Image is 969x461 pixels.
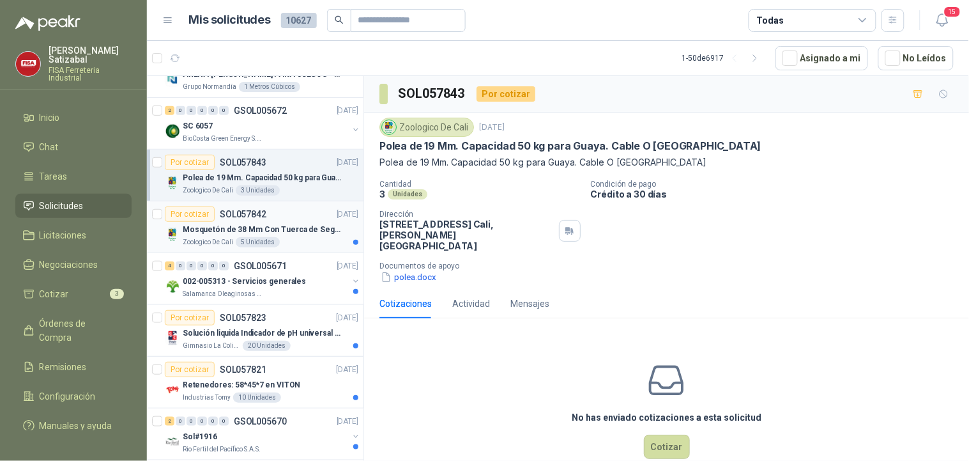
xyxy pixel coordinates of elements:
div: 10 Unidades [233,393,281,403]
a: Remisiones [15,355,132,379]
p: Dirección [379,210,554,219]
div: 0 [219,417,229,426]
a: Inicio [15,105,132,130]
div: 2 [165,106,174,115]
span: Configuración [40,389,96,403]
a: Órdenes de Compra [15,311,132,350]
div: 0 [176,262,185,270]
p: GSOL005670 [234,417,287,426]
p: Zoologico De Cali [183,237,233,247]
span: 15 [943,6,961,18]
div: 5 Unidades [236,237,280,247]
p: Cantidad [379,180,581,189]
a: Chat [15,135,132,159]
button: Cotizar [644,435,690,459]
a: Por cotizarSOL057821[DATE] Company LogoRetenedores: 58*45*7 en VITONIndustrias Tomy10 Unidades [147,357,363,409]
div: 0 [187,262,196,270]
a: Por cotizarSOL057823[DATE] Company LogoSolución liquida Indicador de pH universal de 500ml o 20 d... [147,305,363,357]
p: Zoologico De Cali [183,185,233,196]
p: [DATE] [337,105,358,117]
div: 0 [187,106,196,115]
button: No Leídos [878,46,954,70]
span: Remisiones [40,360,87,374]
div: 0 [176,106,185,115]
p: [DATE] [337,364,358,376]
img: Company Logo [165,434,180,449]
img: Company Logo [165,331,180,346]
div: 0 [219,262,229,270]
p: Polea de 19 Mm. Capacidad 50 kg para Guaya. Cable O [GEOGRAPHIC_DATA] [379,155,954,169]
img: Company Logo [165,279,180,294]
div: Por cotizar [165,310,215,325]
span: 3 [110,289,124,299]
span: Negociaciones [40,258,98,272]
p: [DATE] [479,121,505,134]
img: Company Logo [382,120,396,134]
a: 4 0 0 0 0 0 GSOL005671[DATE] Company Logo002-005313 - Servicios generalesSalamanca Oleaginosas SAS [165,258,361,299]
img: Company Logo [165,123,180,139]
div: Por cotizar [477,86,535,102]
div: Actividad [452,297,490,311]
img: Company Logo [165,72,180,87]
p: Solución liquida Indicador de pH universal de 500ml o 20 de 25ml (no tiras de papel) [183,327,342,340]
p: [DATE] [337,312,358,324]
div: Todas [757,13,784,27]
button: Asignado a mi [775,46,868,70]
p: Gimnasio La Colina [183,341,240,351]
img: Logo peakr [15,15,80,31]
p: Crédito a 30 días [591,189,964,199]
p: [DATE] [337,208,358,221]
p: FISA Ferreteria Industrial [49,66,132,82]
span: Cotizar [40,287,69,301]
img: Company Logo [165,175,180,191]
p: Mosquetón de 38 Mm Con Tuerca de Seguridad. Carga 100 kg [183,224,342,236]
p: Sol#1916 [183,431,217,443]
span: 10627 [281,13,317,28]
p: Grupo Normandía [183,82,236,92]
div: 0 [197,417,207,426]
h3: SOL057843 [398,84,466,104]
a: Solicitudes [15,194,132,218]
div: Zoologico De Cali [379,118,474,137]
p: SC 6057 [183,120,213,132]
span: Chat [40,140,59,154]
h3: No has enviado cotizaciones a esta solicitud [572,410,761,425]
button: 15 [931,9,954,32]
p: SOL057843 [220,158,266,167]
div: 0 [208,417,218,426]
span: Solicitudes [40,199,84,213]
a: Manuales y ayuda [15,414,132,438]
p: [DATE] [337,157,358,169]
h1: Mis solicitudes [189,11,271,29]
div: 1 - 50 de 6917 [682,48,765,68]
a: Tareas [15,164,132,189]
span: search [335,15,344,24]
p: SOL057823 [220,313,266,322]
p: Documentos de apoyo [379,262,964,270]
p: SOL057842 [220,210,266,219]
div: 0 [208,262,218,270]
p: Industrias Tomy [183,393,231,403]
p: Polea de 19 Mm. Capacidad 50 kg para Guaya. Cable O [GEOGRAPHIC_DATA] [183,172,342,184]
span: Tareas [40,169,68,184]
p: SOL057821 [220,365,266,374]
p: Retenedores: 58*45*7 en VITON [183,379,301,391]
a: Por cotizarSOL057842[DATE] Company LogoMosquetón de 38 Mm Con Tuerca de Seguridad. Carga 100 kgZo... [147,201,363,253]
p: [DATE] [337,416,358,428]
p: BioCosta Green Energy S.A.S [183,134,263,144]
a: 2 0 0 0 0 0 GSOL005670[DATE] Company LogoSol#1916Rio Fertil del Pacífico S.A.S. [165,414,361,455]
div: Por cotizar [165,362,215,377]
a: Licitaciones [15,223,132,247]
a: Cotizar3 [15,282,132,306]
button: polea.docx [379,270,438,284]
p: 002-005313 - Servicios generales [183,276,306,288]
div: 0 [208,106,218,115]
span: Licitaciones [40,228,87,242]
div: Por cotizar [165,207,215,222]
p: Rio Fertil del Pacífico S.A.S. [183,444,261,455]
img: Company Logo [16,52,40,76]
div: 0 [187,417,196,426]
span: Manuales y ayuda [40,419,112,433]
p: [PERSON_NAME] Satizabal [49,46,132,64]
a: Negociaciones [15,253,132,277]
